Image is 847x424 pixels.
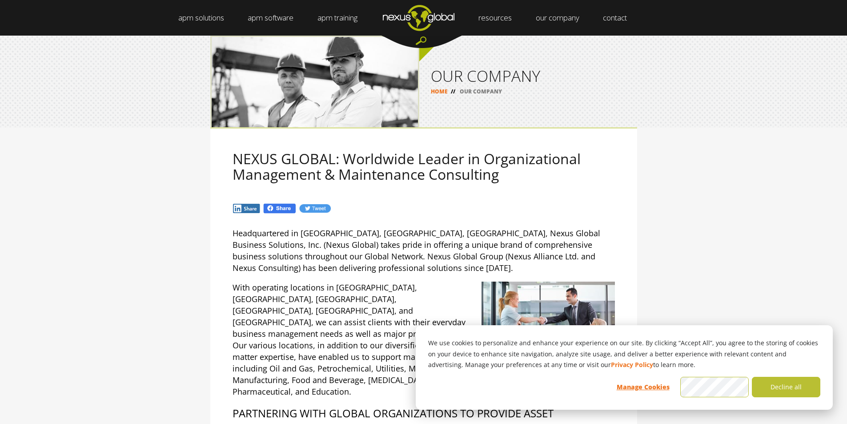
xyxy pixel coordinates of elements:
[482,282,615,372] img: iStock_000019435510XSmall
[233,282,473,397] span: With operating locations in [GEOGRAPHIC_DATA], [GEOGRAPHIC_DATA], [GEOGRAPHIC_DATA], [GEOGRAPHIC_...
[448,88,458,95] span: //
[299,203,331,214] img: Tw.jpg
[233,228,600,273] span: Headquartered in [GEOGRAPHIC_DATA], [GEOGRAPHIC_DATA], [GEOGRAPHIC_DATA], Nexus Global Business S...
[263,203,297,214] img: Fb.png
[431,68,626,84] h1: OUR COMPANY
[428,338,820,371] p: We use cookies to personalize and enhance your experience on our site. By clicking “Accept All”, ...
[416,325,833,410] div: Cookie banner
[752,377,820,397] button: Decline all
[431,88,448,95] a: HOME
[609,377,677,397] button: Manage Cookies
[233,151,615,182] h2: NEXUS GLOBAL: Worldwide Leader in Organizational Management & Maintenance Consulting
[680,377,749,397] button: Accept all
[233,203,261,214] img: In.jpg
[611,359,653,371] a: Privacy Policy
